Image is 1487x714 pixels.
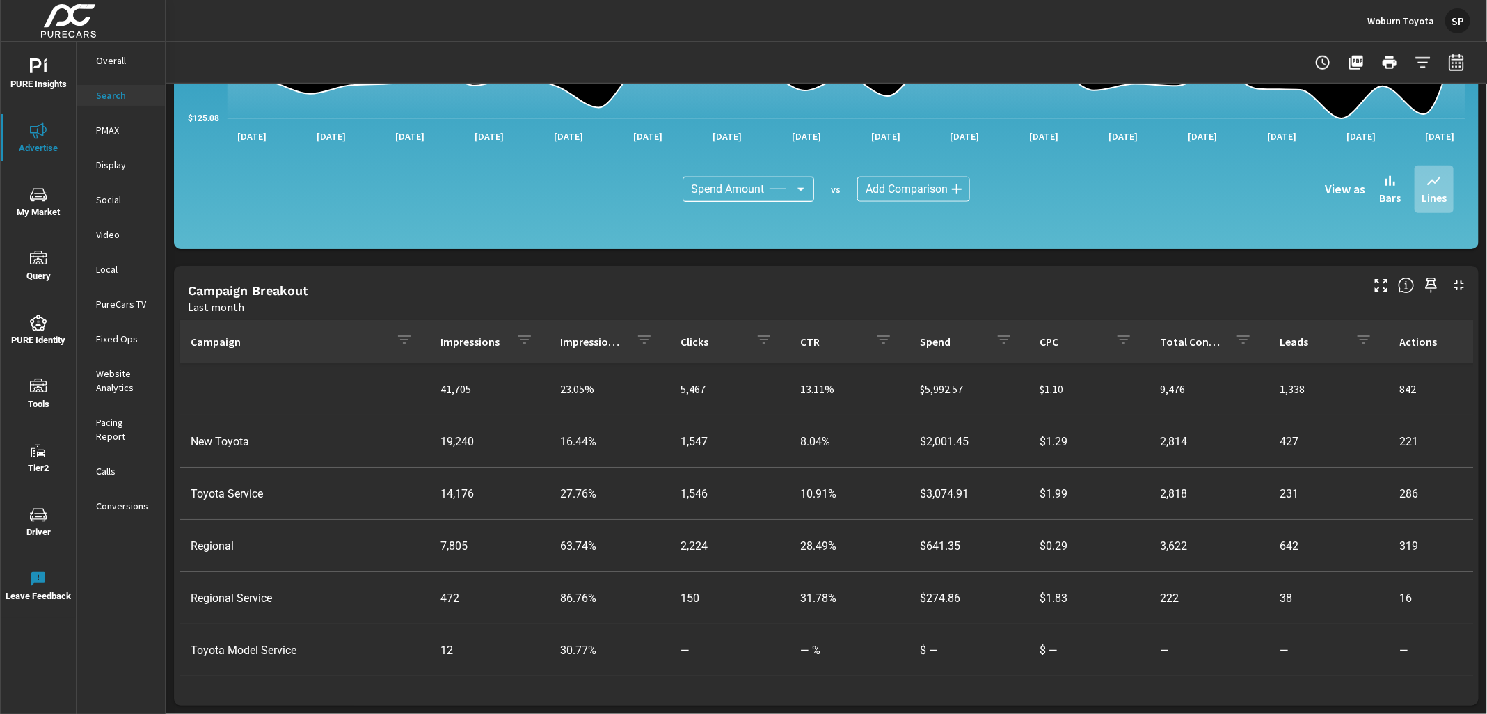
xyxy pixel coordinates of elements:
td: 2,814 [1149,424,1269,459]
button: Print Report [1376,49,1403,77]
p: [DATE] [465,129,514,143]
span: Save this to your personalized report [1420,274,1442,296]
p: [DATE] [1337,129,1385,143]
td: 10.91% [789,476,909,511]
td: — [1269,633,1388,668]
p: Search [96,88,154,102]
td: Regional Service [180,580,429,616]
div: SP [1445,8,1470,33]
p: [DATE] [861,129,910,143]
p: Local [96,262,154,276]
div: PMAX [77,120,165,141]
td: $2,001.45 [909,424,1028,459]
td: 38 [1269,580,1388,616]
p: CPC [1040,335,1104,349]
p: Website Analytics [96,367,154,395]
td: 8.04% [789,424,909,459]
p: Overall [96,54,154,68]
td: 19,240 [429,424,549,459]
p: Actions [1400,335,1464,349]
td: 427 [1269,424,1388,459]
td: $1.29 [1029,424,1149,459]
div: PureCars TV [77,294,165,315]
p: Calls [96,464,154,478]
p: Video [96,228,154,241]
p: Pacing Report [96,415,154,443]
p: Woburn Toyota [1367,15,1434,27]
td: — [669,633,789,668]
div: Fixed Ops [77,328,165,349]
div: Pacing Report [77,412,165,447]
td: 1,546 [669,476,789,511]
div: Local [77,259,165,280]
p: Impressions [440,335,504,349]
div: Social [77,189,165,210]
span: Tools [5,379,72,413]
span: This is a summary of Search performance results by campaign. Each column can be sorted. [1398,277,1415,294]
p: Clicks [681,335,745,349]
span: Advertise [5,122,72,157]
button: Make Fullscreen [1370,274,1392,296]
td: $ — [909,633,1028,668]
p: Display [96,158,154,172]
p: [DATE] [1257,129,1306,143]
p: $1.10 [1040,381,1138,397]
td: 3,622 [1149,528,1269,564]
td: 30.77% [550,633,669,668]
p: 1,338 [1280,381,1377,397]
td: 63.74% [550,528,669,564]
button: Select Date Range [1442,49,1470,77]
td: $3,074.91 [909,476,1028,511]
p: [DATE] [1178,129,1227,143]
p: Fixed Ops [96,332,154,346]
td: 231 [1269,476,1388,511]
p: Leads [1280,335,1344,349]
div: nav menu [1,42,76,618]
td: 28.49% [789,528,909,564]
td: Regional [180,528,429,564]
p: [DATE] [782,129,831,143]
p: [DATE] [623,129,672,143]
div: Display [77,154,165,175]
td: 1,547 [669,424,789,459]
p: Spend [920,335,984,349]
span: Leave Feedback [5,571,72,605]
td: 7,805 [429,528,549,564]
text: $125.08 [188,113,219,123]
p: Social [96,193,154,207]
p: [DATE] [386,129,435,143]
p: Bars [1379,189,1401,206]
td: Toyota Service [180,476,429,511]
button: Minimize Widget [1448,274,1470,296]
td: — [1149,633,1269,668]
p: Lines [1422,189,1447,206]
td: $1.83 [1029,580,1149,616]
p: Total Conversions [1160,335,1224,349]
td: $ — [1029,633,1149,668]
div: Conversions [77,495,165,516]
div: Video [77,224,165,245]
div: Search [77,85,165,106]
p: 13.11% [800,381,898,397]
p: $5,992.57 [920,381,1017,397]
td: 2,818 [1149,476,1269,511]
p: Campaign [191,335,385,349]
p: [DATE] [307,129,356,143]
td: 12 [429,633,549,668]
span: Driver [5,507,72,541]
span: Tier2 [5,443,72,477]
td: 642 [1269,528,1388,564]
td: 2,224 [669,528,789,564]
p: CTR [800,335,864,349]
p: vs [814,183,857,196]
span: Add Comparison [866,182,948,196]
td: 31.78% [789,580,909,616]
p: 9,476 [1160,381,1257,397]
p: [DATE] [941,129,989,143]
p: Conversions [96,499,154,513]
p: 5,467 [681,381,778,397]
button: "Export Report to PDF" [1342,49,1370,77]
p: Impression Share [561,335,625,349]
div: Add Comparison [857,177,970,202]
div: Calls [77,461,165,482]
